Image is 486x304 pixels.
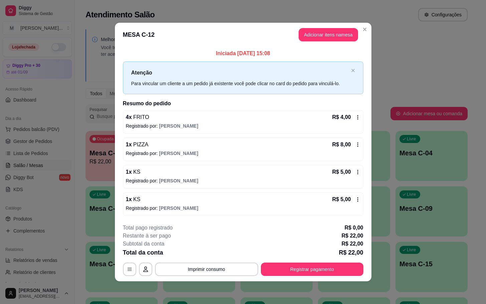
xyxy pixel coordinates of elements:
p: 1 x [126,168,141,176]
p: 1 x [126,141,149,149]
button: Imprimir consumo [155,263,258,276]
p: R$ 8,00 [332,141,351,149]
p: R$ 22,00 [342,232,363,240]
span: [PERSON_NAME] [159,123,198,129]
p: Registrado por: [126,205,360,211]
span: [PERSON_NAME] [159,205,198,211]
span: PIZZA [132,142,148,147]
p: Registrado por: [126,177,360,184]
h2: Resumo do pedido [123,100,363,108]
button: Adicionar itens namesa [299,28,358,41]
p: Restante à ser pago [123,232,171,240]
p: R$ 5,00 [332,168,351,176]
p: Iniciada [DATE] 15:08 [123,49,363,57]
p: R$ 0,00 [344,224,363,232]
p: Total da conta [123,248,163,257]
button: Registrar pagamento [261,263,363,276]
p: R$ 4,00 [332,113,351,121]
p: Subtotal da conta [123,240,165,248]
span: [PERSON_NAME] [159,178,198,183]
p: 1 x [126,195,141,203]
p: Atenção [131,68,348,77]
button: close [351,68,355,73]
p: R$ 5,00 [332,195,351,203]
p: Total pago registrado [123,224,173,232]
span: [PERSON_NAME] [159,151,198,156]
div: Para vincular um cliente a um pedido já existente você pode clicar no card do pedido para vinculá... [131,80,348,87]
span: FRITO [132,114,149,120]
p: Registrado por: [126,123,360,129]
p: 4 x [126,113,149,121]
header: MESA C-12 [115,23,371,47]
span: KS [132,169,140,175]
p: R$ 22,00 [342,240,363,248]
p: R$ 22,00 [339,248,363,257]
p: Registrado por: [126,150,360,157]
span: KS [132,196,140,202]
button: Close [359,24,370,35]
